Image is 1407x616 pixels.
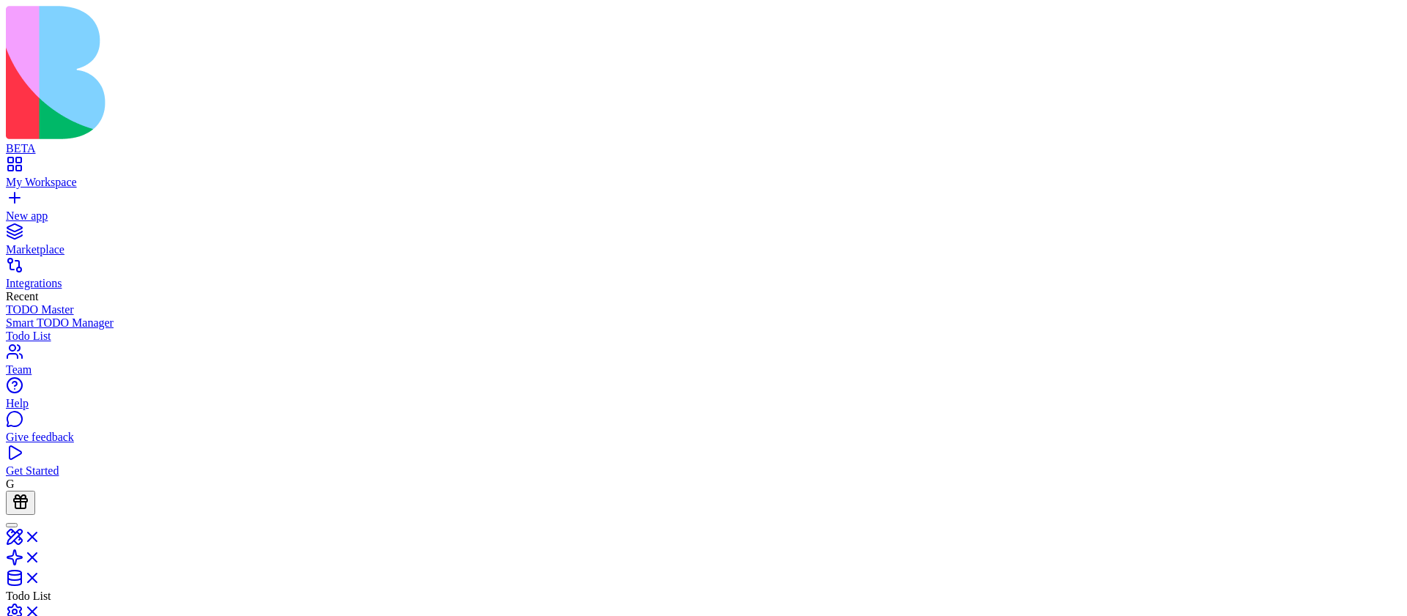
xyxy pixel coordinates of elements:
a: New app [6,196,1401,223]
a: Todo List [6,330,1401,343]
span: Todo List [6,590,51,602]
a: My Workspace [6,163,1401,189]
a: TODO Master [6,303,1401,316]
span: G [6,478,15,490]
a: Get Started [6,451,1401,478]
a: Integrations [6,264,1401,290]
div: Integrations [6,277,1401,290]
div: Help [6,397,1401,410]
span: Recent [6,290,38,303]
a: Team [6,350,1401,376]
a: Smart TODO Manager [6,316,1401,330]
a: BETA [6,129,1401,155]
div: Give feedback [6,431,1401,444]
div: New app [6,209,1401,223]
div: Marketplace [6,243,1401,256]
img: logo [6,6,595,139]
div: Team [6,363,1401,376]
a: Marketplace [6,230,1401,256]
a: Give feedback [6,418,1401,444]
div: BETA [6,142,1401,155]
div: Get Started [6,464,1401,478]
div: My Workspace [6,176,1401,189]
a: Help [6,384,1401,410]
